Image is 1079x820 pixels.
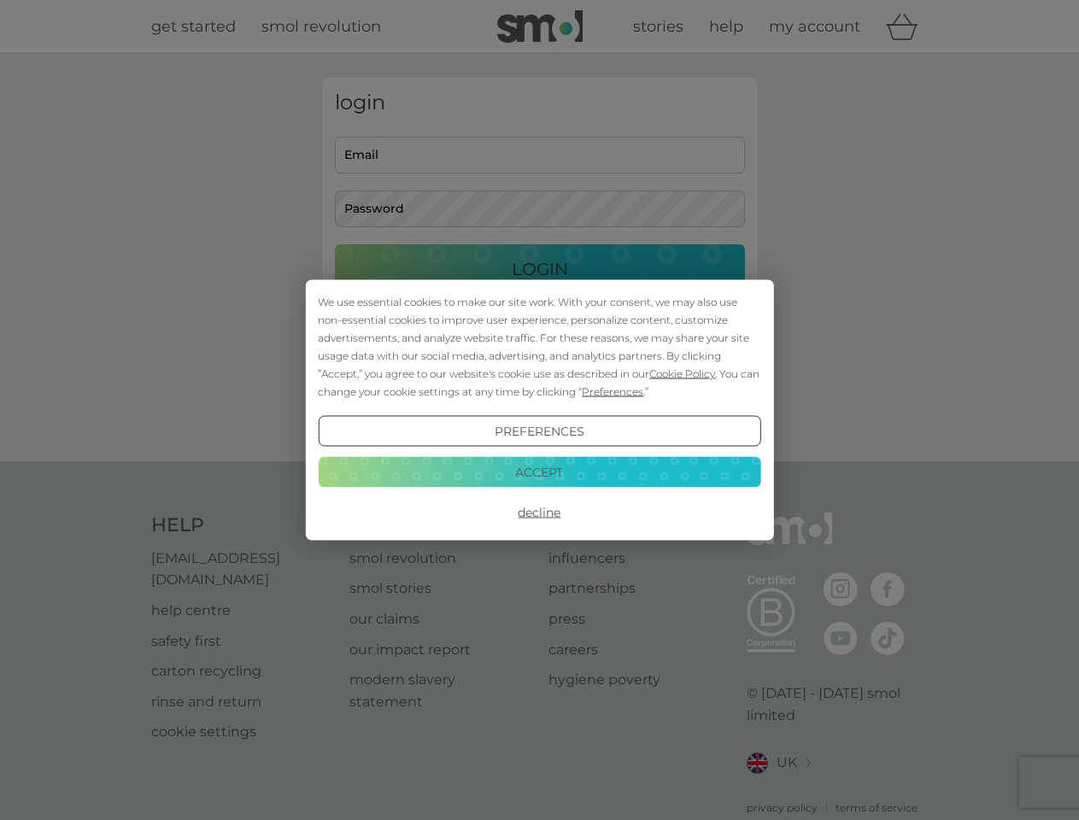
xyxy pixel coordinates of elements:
[582,385,643,398] span: Preferences
[318,497,760,528] button: Decline
[318,416,760,447] button: Preferences
[649,367,715,380] span: Cookie Policy
[318,293,760,401] div: We use essential cookies to make our site work. With your consent, we may also use non-essential ...
[305,280,773,541] div: Cookie Consent Prompt
[318,456,760,487] button: Accept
